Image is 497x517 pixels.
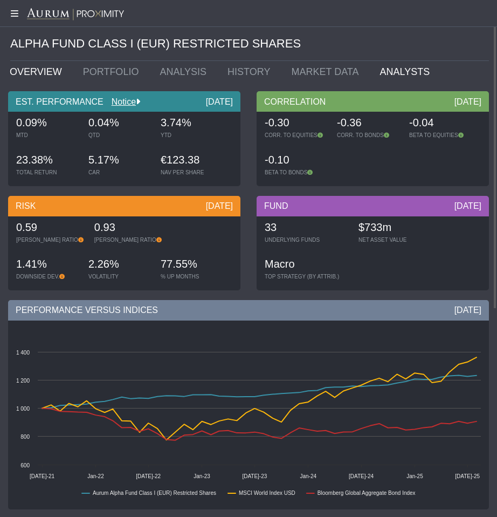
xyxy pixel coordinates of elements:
[16,236,84,244] div: [PERSON_NAME] RATIO
[455,473,480,479] text: [DATE]-25
[265,169,326,176] div: BETA TO BONDS
[16,117,47,128] span: 0.09%
[454,200,481,212] div: [DATE]
[16,406,30,412] text: 1 000
[87,473,104,479] text: Jan-22
[16,153,78,169] div: 23.38%
[265,236,348,244] div: UNDERLYING FUNDS
[349,473,374,479] text: [DATE]-24
[16,273,78,281] div: DOWNSIDE DEV.
[16,378,30,384] text: 1 200
[16,169,78,176] div: TOTAL RETURN
[30,473,54,479] text: [DATE]-21
[265,257,348,273] div: Macro
[219,61,283,83] a: HISTORY
[257,91,489,112] div: CORRELATION
[283,61,371,83] a: MARKET DATA
[93,490,216,496] text: Aurum Alpha Fund Class I (EUR) Restricted Shares
[88,169,150,176] div: CAR
[20,434,30,440] text: 800
[94,220,162,236] div: 0.93
[16,220,84,236] div: 0.59
[88,132,150,139] div: QTD
[265,132,326,139] div: CORR. TO EQUITIES
[88,117,119,128] span: 0.04%
[242,473,267,479] text: [DATE]-23
[27,8,124,21] img: Aurum-Proximity%20white.svg
[265,153,326,169] div: -0.10
[194,473,210,479] text: Jan-23
[16,132,78,139] div: MTD
[265,273,348,281] div: TOP STRATEGY (BY ATTRIB.)
[88,273,150,281] div: VOLATILITY
[161,153,222,169] div: €123.38
[161,132,222,139] div: YTD
[151,61,219,83] a: ANALYSIS
[161,115,222,132] div: 3.74%
[337,115,398,132] div: -0.36
[136,473,161,479] text: [DATE]-22
[10,27,489,61] div: ALPHA FUND CLASS I (EUR) RESTRICTED SHARES
[161,257,222,273] div: 77.55%
[358,236,441,244] div: NET ASSET VALUE
[88,257,150,273] div: 2.26%
[16,257,78,273] div: 1.41%
[406,473,423,479] text: Jan-25
[20,462,30,468] text: 600
[161,169,222,176] div: NAV PER SHARE
[239,490,295,496] text: MSCI World Index USD
[103,96,140,108] div: Notice
[206,96,233,108] div: [DATE]
[409,132,471,139] div: BETA TO EQUITIES
[8,300,489,321] div: PERFORMANCE VERSUS INDICES
[265,220,348,236] div: 33
[409,115,471,132] div: -0.04
[206,200,233,212] div: [DATE]
[2,61,75,83] a: OVERVIEW
[257,196,489,216] div: FUND
[317,490,416,496] text: Bloomberg Global Aggregate Bond Index
[300,473,316,479] text: Jan-24
[454,96,481,108] div: [DATE]
[75,61,152,83] a: PORTFOLIO
[371,61,443,83] a: ANALYSTS
[8,196,240,216] div: RISK
[454,304,481,316] div: [DATE]
[265,117,289,128] span: -0.30
[358,220,441,236] div: $733m
[16,350,30,356] text: 1 400
[8,91,240,112] div: EST. PERFORMANCE
[337,132,398,139] div: CORR. TO BONDS
[103,97,136,106] a: Notice
[161,273,222,281] div: % UP MONTHS
[94,236,162,244] div: [PERSON_NAME] RATIO
[88,153,150,169] div: 5.17%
